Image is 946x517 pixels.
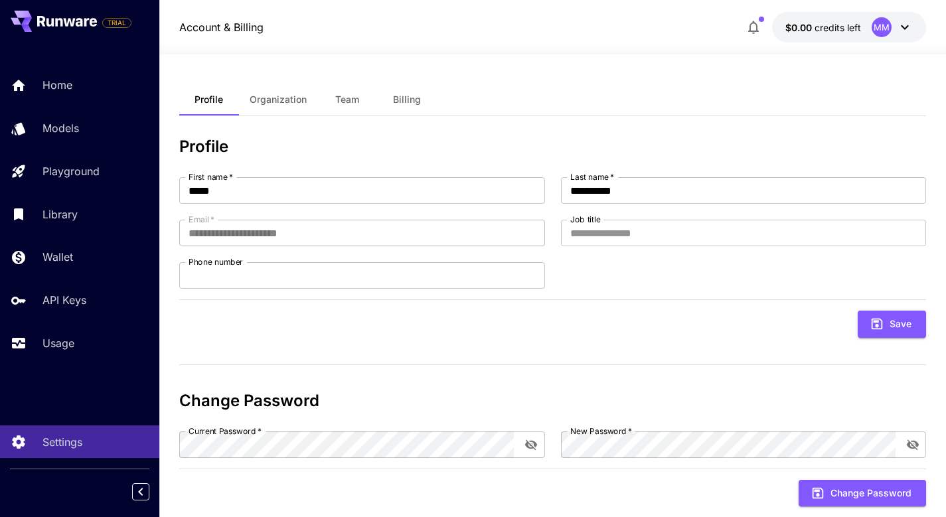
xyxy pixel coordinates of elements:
p: Home [42,77,72,93]
p: Settings [42,434,82,450]
div: $0.00 [785,21,861,35]
label: First name [189,171,233,183]
button: Change Password [799,480,926,507]
button: $0.00MM [772,12,926,42]
button: Collapse sidebar [132,483,149,500]
span: Profile [195,94,223,106]
div: MM [872,17,892,37]
label: Job title [570,214,601,225]
a: Account & Billing [179,19,264,35]
label: New Password [570,425,632,437]
span: Organization [250,94,307,106]
div: Collapse sidebar [142,480,159,504]
h3: Profile [179,137,927,156]
button: Save [858,311,926,338]
span: TRIAL [103,18,131,28]
label: Last name [570,171,614,183]
p: Library [42,206,78,222]
h3: Change Password [179,392,927,410]
button: toggle password visibility [901,433,925,457]
span: $0.00 [785,22,815,33]
span: Add your payment card to enable full platform functionality. [102,15,131,31]
button: toggle password visibility [519,433,543,457]
label: Email [189,214,214,225]
p: Playground [42,163,100,179]
nav: breadcrumb [179,19,264,35]
p: Usage [42,335,74,351]
p: Models [42,120,79,136]
label: Phone number [189,256,243,267]
p: Wallet [42,249,73,265]
span: Team [335,94,359,106]
label: Current Password [189,425,262,437]
span: Billing [393,94,421,106]
p: API Keys [42,292,86,308]
span: credits left [815,22,861,33]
